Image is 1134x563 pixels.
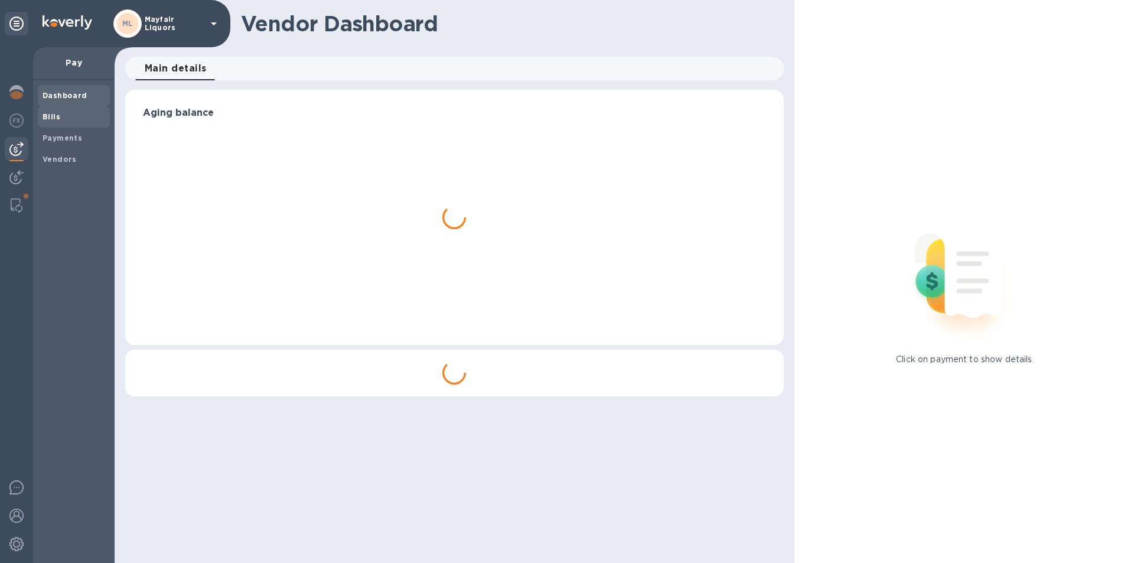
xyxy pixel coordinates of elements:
[145,15,204,32] p: Mayfair Liquors
[43,112,60,121] b: Bills
[896,353,1032,366] p: Click on payment to show details
[43,155,77,164] b: Vendors
[241,11,775,36] h1: Vendor Dashboard
[9,113,24,128] img: Foreign exchange
[43,15,92,30] img: Logo
[143,108,766,119] h3: Aging balance
[43,57,105,69] p: Pay
[122,19,133,28] b: ML
[43,134,82,142] b: Payments
[145,60,207,77] span: Main details
[43,91,87,100] b: Dashboard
